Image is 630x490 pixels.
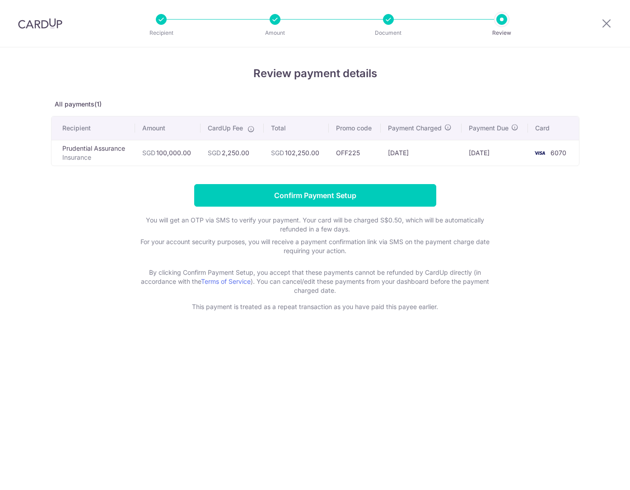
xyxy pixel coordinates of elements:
span: SGD [208,149,221,157]
p: By clicking Confirm Payment Setup, you accept that these payments cannot be refunded by CardUp di... [135,268,496,295]
span: Payment Charged [388,124,442,133]
p: Amount [242,28,308,37]
th: Promo code [329,116,381,140]
span: CardUp Fee [208,124,243,133]
p: For your account security purposes, you will receive a payment confirmation link via SMS on the p... [135,237,496,264]
td: [DATE] [381,140,462,166]
th: Amount [135,116,201,140]
td: [DATE] [462,140,528,166]
span: SGD [142,149,155,157]
img: <span class="translation_missing" title="translation missing: en.account_steps.new_confirm_form.b... [531,148,549,158]
td: 100,000.00 [135,140,201,166]
p: Insurance [62,153,128,162]
p: This payment is treated as a repeat transaction as you have paid this payee earlier. [135,302,496,311]
td: 102,250.00 [264,140,329,166]
td: OFF225 [329,140,381,166]
p: Recipient [128,28,195,37]
span: SGD [271,149,284,157]
p: All payments(1) [51,100,579,109]
a: Terms of Service [201,277,251,285]
td: 2,250.00 [201,140,264,166]
p: You will get an OTP via SMS to verify your payment. Your card will be charged S$0.50, which will ... [135,216,496,234]
span: 6070 [551,149,566,157]
p: Document [355,28,422,37]
img: CardUp [18,18,62,29]
iframe: Opens a widget where you can find more information [572,463,621,485]
span: Payment Due [469,124,509,133]
th: Total [264,116,329,140]
p: Review [468,28,535,37]
input: Confirm Payment Setup [194,184,436,207]
td: Prudential Assurance [51,140,135,166]
th: Card [528,116,579,140]
th: Recipient [51,116,135,140]
h4: Review payment details [51,65,579,82]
